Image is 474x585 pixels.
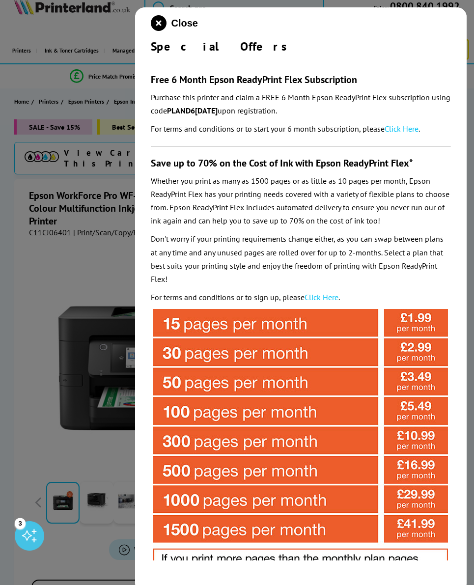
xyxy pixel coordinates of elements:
div: 3 [15,518,26,529]
a: Click Here [305,292,338,302]
button: close modal [151,15,198,31]
p: For terms and conditions or to start your 6 month subscription, please . [151,122,451,136]
h3: Free 6 Month Epson ReadyPrint Flex Subscription [151,73,451,86]
a: Click Here [385,124,418,134]
p: For terms and conditions or to sign up, please . [151,291,451,304]
b: PLAND6[DATE] [167,106,218,115]
span: Close [171,18,198,29]
div: Special Offers [151,39,451,54]
p: Don't worry if your printing requirements change either, as you can swap between plans at any tim... [151,232,451,286]
h3: Save up to 70% on the Cost of Ink with Epson ReadyPrint Flex* [151,157,451,169]
p: Whether you print as many as 1500 pages or as little as 10 pages per month, Epson ReadyPrint Flex... [151,174,451,228]
p: Purchase this printer and claim a FREE 6 Month Epson ReadyPrint Flex subscription using code upon... [151,91,451,117]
